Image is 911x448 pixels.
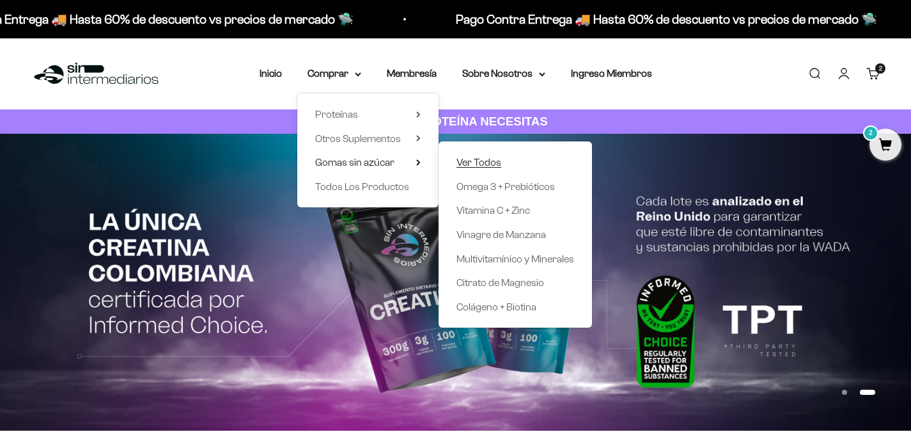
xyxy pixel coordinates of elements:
[456,205,530,216] span: Vitamina C + Zinc
[462,65,545,82] summary: Sobre Nosotros
[456,154,574,171] a: Ver Todos
[315,179,421,195] a: Todos Los Productos
[315,133,401,144] span: Otros Suplementos
[308,65,361,82] summary: Comprar
[869,139,901,153] a: 2
[315,109,358,120] span: Proteínas
[456,202,574,219] a: Vitamina C + Zinc
[456,179,574,195] a: Omega 3 + Prebióticos
[456,299,574,316] a: Colágeno + Biotina
[363,115,548,128] strong: CUANTA PROTEÍNA NECESITAS
[456,229,546,240] span: Vinagre de Manzana
[456,301,536,312] span: Colágeno + Biotina
[456,275,574,291] a: Citrato de Magnesio
[456,157,501,168] span: Ver Todos
[260,68,282,79] a: Inicio
[456,253,574,264] span: Multivitamínico y Minerales
[315,154,421,171] summary: Gomas sin azúcar
[456,251,574,268] a: Multivitamínico y Minerales
[571,68,652,79] a: Ingreso Miembros
[456,227,574,243] a: Vinagre de Manzana
[315,131,421,147] summary: Otros Suplementos
[456,181,555,192] span: Omega 3 + Prebióticos
[315,106,421,123] summary: Proteínas
[315,157,394,168] span: Gomas sin azúcar
[350,9,772,29] p: Pago Contra Entrega 🚚 Hasta 60% de descuento vs precios de mercado 🛸
[879,65,882,72] span: 2
[387,68,437,79] a: Membresía
[863,125,878,141] mark: 2
[315,181,409,192] span: Todos Los Productos
[456,277,544,288] span: Citrato de Magnesio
